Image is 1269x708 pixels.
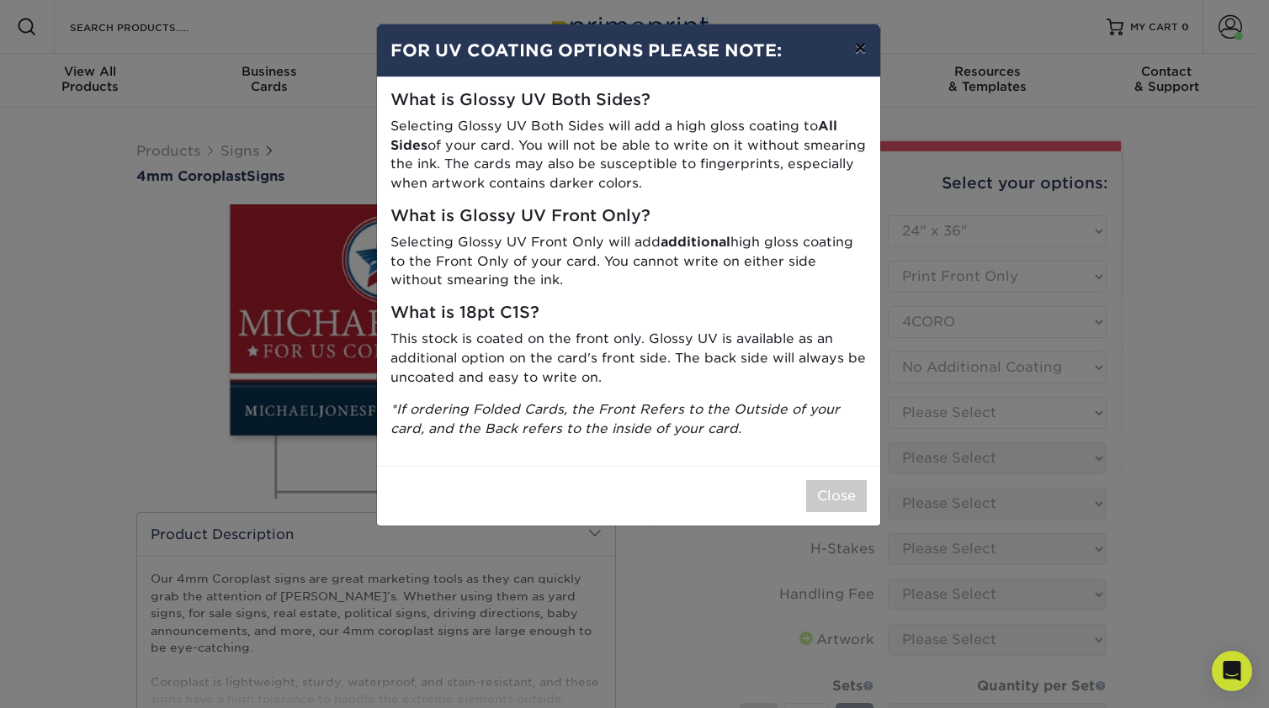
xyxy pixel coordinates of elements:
h5: What is 18pt C1S? [390,304,867,323]
strong: additional [661,234,730,250]
h4: FOR UV COATING OPTIONS PLEASE NOTE: [390,38,867,63]
h5: What is Glossy UV Both Sides? [390,91,867,110]
h5: What is Glossy UV Front Only? [390,207,867,226]
p: Selecting Glossy UV Both Sides will add a high gloss coating to of your card. You will not be abl... [390,117,867,193]
button: Close [806,480,867,512]
button: × [841,24,879,71]
strong: All Sides [390,118,837,153]
div: Open Intercom Messenger [1212,651,1252,691]
p: Selecting Glossy UV Front Only will add high gloss coating to the Front Only of your card. You ca... [390,233,867,290]
p: This stock is coated on the front only. Glossy UV is available as an additional option on the car... [390,330,867,387]
i: *If ordering Folded Cards, the Front Refers to the Outside of your card, and the Back refers to t... [390,401,840,436]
